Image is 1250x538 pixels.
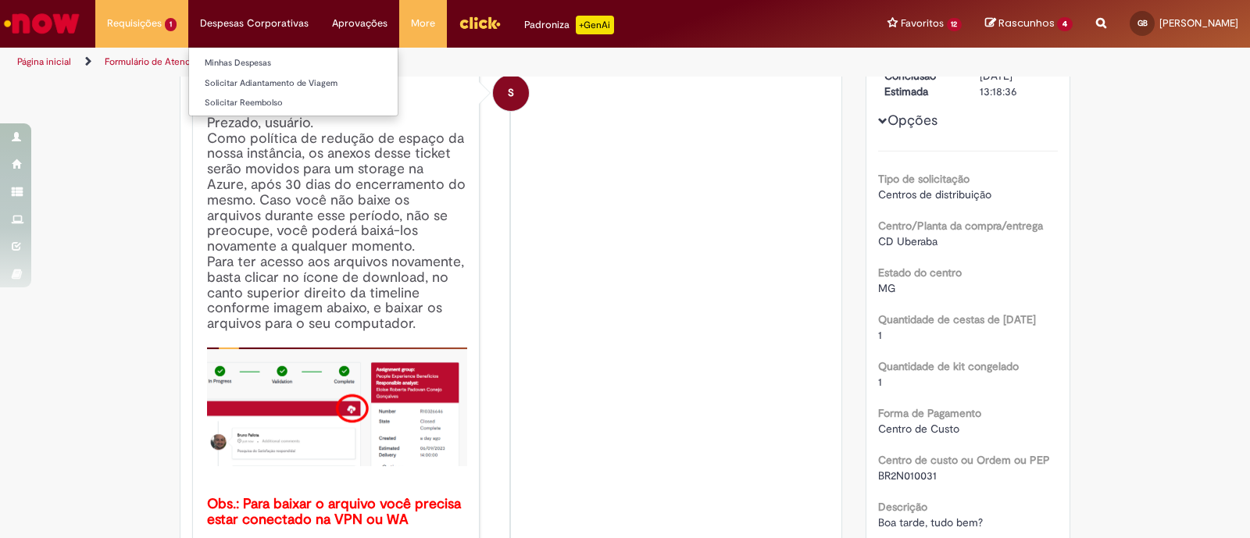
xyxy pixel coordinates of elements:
[1159,16,1238,30] span: [PERSON_NAME]
[878,281,895,295] span: MG
[524,16,614,34] div: Padroniza
[878,172,970,186] b: Tipo de solicitação
[17,55,71,68] a: Página inicial
[576,16,614,34] p: +GenAi
[207,347,467,466] img: x_mdbda_azure_blob.picture2.png
[12,48,822,77] ul: Trilhas de página
[878,406,981,420] b: Forma de Pagamento
[878,422,959,436] span: Centro de Custo
[188,47,398,116] ul: Despesas Corporativas
[980,68,1052,99] div: [DATE] 13:18:36
[207,116,467,528] h4: Prezado, usuário. Como política de redução de espaço da nossa instância, os anexos desse ticket s...
[901,16,944,31] span: Favoritos
[459,11,501,34] img: click_logo_yellow_360x200.png
[947,18,962,31] span: 12
[878,500,927,514] b: Descrição
[878,187,991,201] span: Centros de distribuição
[165,18,177,31] span: 1
[411,16,435,31] span: More
[1137,18,1148,28] span: GB
[493,75,529,111] div: System
[105,55,220,68] a: Formulário de Atendimento
[878,359,1019,373] b: Quantidade de kit congelado
[878,265,962,280] b: Estado do centro
[200,16,309,31] span: Despesas Corporativas
[1057,17,1073,31] span: 4
[189,75,398,92] a: Solicitar Adiantamento de Viagem
[878,234,937,248] span: CD Uberaba
[878,375,882,389] span: 1
[878,328,882,342] span: 1
[207,495,465,529] b: Obs.: Para baixar o arquivo você precisa estar conectado na VPN ou WA
[2,8,82,39] img: ServiceNow
[332,16,387,31] span: Aprovações
[878,219,1043,233] b: Centro/Planta da compra/entrega
[107,16,162,31] span: Requisições
[998,16,1055,30] span: Rascunhos
[189,55,398,72] a: Minhas Despesas
[878,469,937,483] span: BR2N010031
[508,74,514,112] span: S
[878,453,1050,467] b: Centro de custo ou Ordem ou PEP
[878,312,1036,326] b: Quantidade de cestas de [DATE]
[189,94,398,112] a: Solicitar Reembolso
[985,16,1073,31] a: Rascunhos
[873,68,969,99] dt: Conclusão Estimada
